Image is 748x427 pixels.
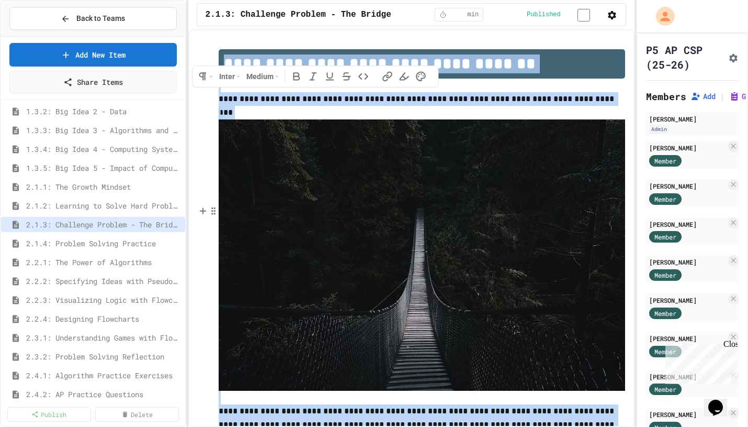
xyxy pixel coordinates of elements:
[206,8,391,21] span: 2.1.3: Challenge Problem - The Bridge
[217,68,243,85] button: Inter
[26,276,181,287] span: 2.2.2: Specifying Ideas with Pseudocode
[720,90,725,103] span: |
[9,43,177,67] a: Add New Item
[649,181,726,191] div: [PERSON_NAME]
[26,219,181,230] span: 2.1.3: Challenge Problem - The Bridge
[661,340,738,384] iframe: chat widget
[649,334,726,343] div: [PERSON_NAME]
[649,220,726,229] div: [PERSON_NAME]
[649,257,726,267] div: [PERSON_NAME]
[654,194,676,204] span: Member
[95,407,179,422] a: Delete
[26,389,181,400] span: 2.4.2: AP Practice Questions
[649,410,726,419] div: [PERSON_NAME]
[646,89,686,104] h2: Members
[649,295,726,305] div: [PERSON_NAME]
[649,125,669,134] div: Admin
[9,7,177,30] button: Back to Teams
[468,10,479,19] span: min
[26,181,181,192] span: 2.1.1: The Growth Mindset
[654,156,676,166] span: Member
[654,347,676,356] span: Member
[728,51,739,63] button: Assignment Settings
[645,4,677,28] div: My Account
[244,68,281,85] button: Medium
[704,385,738,417] iframe: chat widget
[26,125,181,136] span: 1.3.3: Big Idea 3 - Algorithms and Programming
[649,372,726,381] div: [PERSON_NAME]
[26,313,181,324] span: 2.2.4: Designing Flowcharts
[26,238,181,249] span: 2.1.4: Problem Solving Practice
[690,91,716,102] button: Add
[26,332,181,343] span: 2.3.1: Understanding Games with Flowcharts
[26,294,181,305] span: 2.2.3: Visualizing Logic with Flowcharts
[649,114,735,124] div: [PERSON_NAME]
[26,106,181,117] span: 1.3.2: Big Idea 2 - Data
[76,13,125,24] span: Back to Teams
[26,257,181,268] span: 2.2.1: The Power of Algorithms
[646,42,724,72] h1: P5 AP CSP (25-26)
[26,144,181,155] span: 1.3.4: Big Idea 4 - Computing Systems and Networks
[26,200,181,211] span: 2.1.2: Learning to Solve Hard Problems
[26,351,181,362] span: 2.3.2: Problem Solving Reflection
[7,407,91,422] a: Publish
[649,143,726,152] div: [PERSON_NAME]
[9,71,177,93] a: Share Items
[527,8,603,21] div: Content is published and visible to students
[654,232,676,242] span: Member
[26,370,181,381] span: 2.4.1: Algorithm Practice Exercises
[654,309,676,318] span: Member
[654,385,676,394] span: Member
[527,10,561,19] span: Published
[654,270,676,280] span: Member
[26,162,181,173] span: 1.3.5: Big Idea 5 - Impact of Computing
[4,4,72,67] div: Chat with us now!Close
[565,9,603,21] input: publish toggle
